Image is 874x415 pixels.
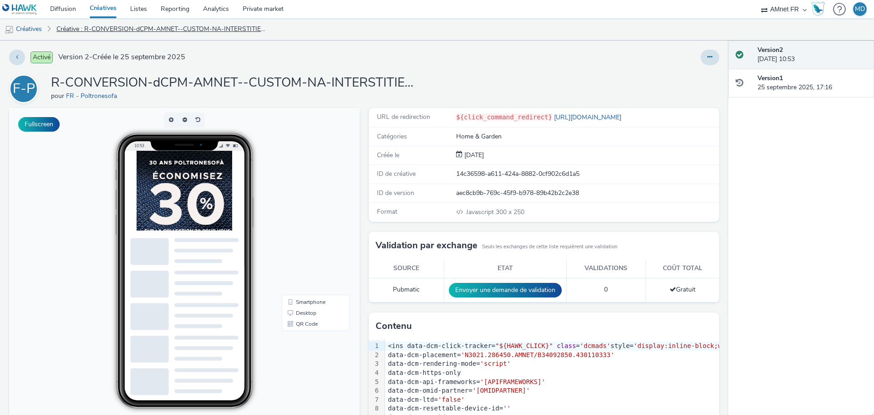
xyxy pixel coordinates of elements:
[274,189,339,200] li: Smartphone
[9,84,42,93] a: F-P
[287,213,309,219] span: QR Code
[811,2,825,16] img: Hawk Academy
[456,189,718,198] div: aec8cb9b-769c-45f9-b978-89b42b2c2e38
[287,202,307,208] span: Desktop
[465,208,524,216] span: 300 x 250
[385,351,815,360] div: data-dcm-placement=
[369,404,380,413] div: 8
[51,92,66,100] span: pour
[369,395,380,405] div: 7
[377,151,399,159] span: Créée le
[385,359,815,369] div: data-dcm-rendering-mode=
[13,76,35,102] div: F-P
[385,395,815,405] div: data-dcm-ltd=
[274,200,339,210] li: Desktop
[377,169,416,178] span: ID de créative
[670,285,696,294] span: Gratuit
[125,35,135,40] span: 10:53
[369,278,444,302] td: Pubmatic
[385,378,815,387] div: data-dcm-api-frameworks=
[580,342,610,349] span: 'dcmads'
[377,113,430,121] span: URL de redirection
[444,259,566,278] th: Etat
[811,2,828,16] a: Hawk Academy
[495,342,553,349] span: "${HAWK_CLICK}"
[757,46,867,64] div: [DATE] 10:53
[604,285,608,294] span: 0
[377,207,397,216] span: Format
[645,259,719,278] th: Coût total
[377,189,414,197] span: ID de version
[757,46,783,54] strong: Version 2
[461,351,614,359] span: 'N3021.286450.AMNET/B34092850.430110333'
[462,151,484,159] span: [DATE]
[52,18,270,40] a: Créative : R-CONVERSION-dCPM-AMNET--CUSTOM-NA-INTERSTITIEL-320x480-Mobile-NA - $[PHONE_NUMBER]$
[18,117,60,132] button: Fullscreen
[557,342,576,349] span: class
[385,369,815,378] div: data-dcm-https-only
[376,239,478,252] h3: Validation par exchange
[449,283,562,297] button: Envoyer une demande de validation
[274,210,339,221] li: QR Code
[369,369,380,378] div: 4
[503,405,511,412] span: ''
[482,243,617,251] small: Seuls les exchanges de cette liste requièrent une validation
[51,74,415,92] h1: R-CONVERSION-dCPM-AMNET--CUSTOM-NA-INTERSTITIEL-320x480-Mobile-NA - $[PHONE_NUMBER]$
[456,132,718,141] div: Home & Garden
[30,51,53,63] span: Activé
[757,74,783,82] strong: Version 1
[369,342,380,351] div: 1
[566,259,645,278] th: Validations
[377,132,407,141] span: Catégories
[462,151,484,160] div: Création 25 septembre 2025, 17:16
[385,404,815,413] div: data-dcm-resettable-device-id=
[480,378,545,385] span: '[APIFRAMEWORKS]'
[2,4,37,15] img: undefined Logo
[855,2,865,16] div: MD
[385,342,815,351] div: <ins data-dcm-click-tracker= = style=
[552,113,625,122] a: [URL][DOMAIN_NAME]
[466,208,496,216] span: Javascript
[385,386,815,395] div: data-dcm-omid-partner=
[480,360,511,367] span: 'script'
[757,74,867,92] div: 25 septembre 2025, 17:16
[456,169,718,179] div: 14c36598-a611-424a-8882-0cf902c6d1a5
[369,378,380,387] div: 5
[438,396,465,403] span: 'false'
[369,351,380,360] div: 2
[473,387,530,394] span: '[OMIDPARTNER]'
[369,259,444,278] th: Source
[5,25,14,34] img: mobile
[66,92,121,100] a: FR - Poltronesofa
[58,52,185,62] span: Version 2 - Créée le 25 septembre 2025
[456,113,552,121] code: ${click_command_redirect}
[376,319,412,333] h3: Contenu
[287,191,316,197] span: Smartphone
[369,359,380,369] div: 3
[369,386,380,395] div: 6
[634,342,814,349] span: 'display:inline-block;width:320px;height:480px'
